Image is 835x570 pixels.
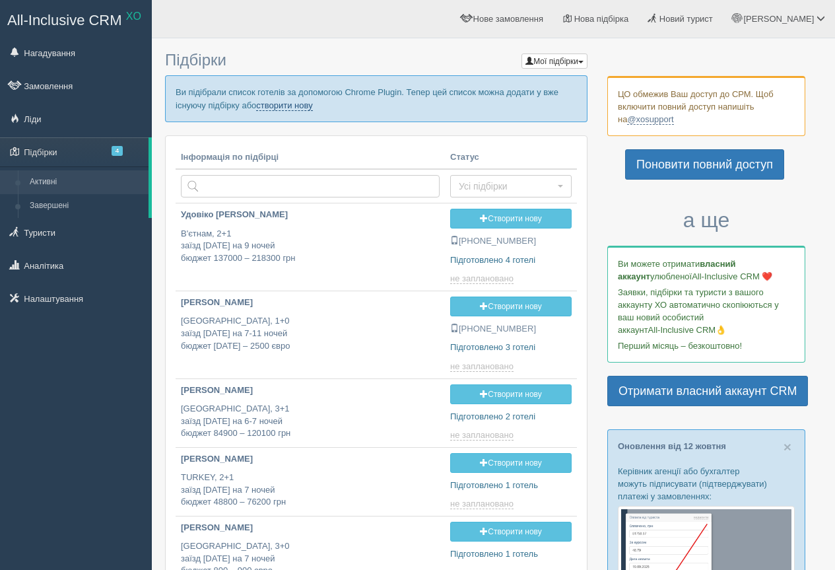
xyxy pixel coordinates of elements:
[7,12,122,28] span: All-Inclusive CRM
[450,209,572,229] a: Створити нову
[181,384,440,397] p: [PERSON_NAME]
[574,14,629,24] span: Нова підбірка
[450,254,572,267] p: Підготовлено 4 готелі
[450,341,572,354] p: Підготовлено 3 готелі
[176,379,445,446] a: [PERSON_NAME] [GEOGRAPHIC_DATA], 3+1заїзд [DATE] на 6-7 ночейбюджет 84900 – 120100 грн
[181,403,440,440] p: [GEOGRAPHIC_DATA], 3+1 заїзд [DATE] на 6-7 ночей бюджет 84900 – 120100 грн
[181,472,440,509] p: TURKEY, 2+1 заїзд [DATE] на 7 ночей бюджет 48800 – 76200 грн
[618,259,736,281] b: власний аккаунт
[618,339,795,352] p: Перший місяць – безкоштовно!
[181,315,440,352] p: [GEOGRAPHIC_DATA], 1+0 заїзд [DATE] на 7-11 ночей бюджет [DATE] – 2500 євро
[521,53,587,69] button: Мої підбірки
[450,361,516,372] a: не заплановано
[176,291,445,358] a: [PERSON_NAME] [GEOGRAPHIC_DATA], 1+0заїзд [DATE] на 7-11 ночейбюджет [DATE] – 2500 євро
[450,522,572,542] a: Створити нову
[165,75,587,122] p: Ви підібрали список готелів за допомогою Chrome Plugin. Тепер цей список можна додати у вже існую...
[625,149,784,180] a: Поновити повний доступ
[256,100,312,111] a: створити нову
[784,439,791,454] span: ×
[648,325,727,335] span: All-Inclusive CRM👌
[659,14,713,24] span: Новий турист
[450,273,516,284] a: не заплановано
[618,441,726,451] a: Оновлення від 12 жовтня
[181,453,440,466] p: [PERSON_NAME]
[24,170,149,194] a: Активні
[450,430,516,441] a: не заплановано
[784,440,791,454] button: Close
[450,361,514,372] span: не заплановано
[176,448,445,515] a: [PERSON_NAME] TURKEY, 2+1заїзд [DATE] на 7 ночейбюджет 48800 – 76200 грн
[445,146,577,170] th: Статус
[459,180,554,193] span: Усі підбірки
[450,323,572,336] p: [PHONE_NUMBER]
[473,14,543,24] span: Нове замовлення
[450,235,572,248] p: [PHONE_NUMBER]
[165,51,226,69] span: Підбірки
[450,499,516,509] a: не заплановано
[743,14,814,24] span: [PERSON_NAME]
[450,175,572,197] button: Усі підбірки
[450,297,572,316] a: Створити нову
[627,114,673,125] a: @xosupport
[450,273,514,284] span: не заплановано
[450,499,514,509] span: не заплановано
[607,376,808,406] a: Отримати власний аккаунт CRM
[607,209,805,232] h3: а ще
[181,175,440,197] input: Пошук за країною або туристом
[1,1,151,37] a: All-Inclusive CRM XO
[176,203,445,270] a: Удовіко [PERSON_NAME] В'єтнам, 2+1заїзд [DATE] на 9 ночейбюджет 137000 – 218300 грн
[24,194,149,218] a: Завершені
[450,453,572,473] a: Створити нову
[181,209,440,221] p: Удовіко [PERSON_NAME]
[618,286,795,336] p: Заявки, підбірки та туристи з вашого аккаунту ХО автоматично скопіюються у ваш новий особистий ак...
[450,411,572,423] p: Підготовлено 2 готелі
[181,228,440,265] p: В'єтнам, 2+1 заїзд [DATE] на 9 ночей бюджет 137000 – 218300 грн
[112,146,123,156] span: 4
[181,522,440,534] p: [PERSON_NAME]
[450,384,572,404] a: Створити нову
[126,11,141,22] sup: XO
[607,76,805,136] div: ЦО обмежив Ваш доступ до СРМ. Щоб включити повний доступ напишіть на
[181,297,440,309] p: [PERSON_NAME]
[618,465,795,503] p: Керівник агенції або бухгалтер можуть підписувати (підтверджувати) платежі у замовленнях:
[450,548,572,561] p: Підготовлено 1 готель
[450,480,572,492] p: Підготовлено 1 готель
[450,430,514,441] span: не заплановано
[692,271,772,281] span: All-Inclusive CRM ❤️
[618,258,795,283] p: Ви можете отримати улюбленої
[176,146,445,170] th: Інформація по підбірці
